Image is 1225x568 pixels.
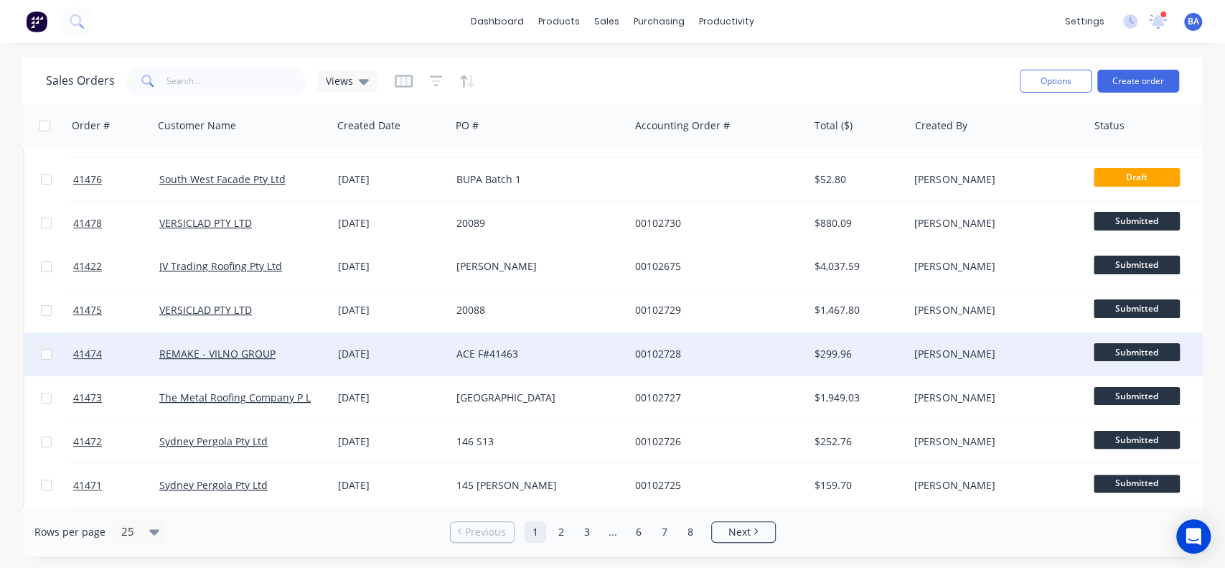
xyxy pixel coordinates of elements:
span: BA [1188,15,1199,28]
div: PO # [456,118,479,133]
a: 41476 [73,158,159,201]
div: 146 S13 [456,434,616,449]
div: Created Date [337,118,400,133]
div: Customer Name [158,118,236,133]
div: 00102730 [635,216,794,231]
div: sales [587,11,626,32]
span: 41471 [73,478,102,493]
div: [PERSON_NAME] [914,216,1074,231]
span: Submitted [1094,387,1180,405]
h1: Sales Orders [46,74,115,88]
a: Page 2 [550,521,572,543]
div: purchasing [626,11,692,32]
span: 41478 [73,216,102,231]
div: 00102727 [635,391,794,405]
div: Order # [72,118,110,133]
button: Create order [1097,70,1179,93]
a: Page 1 is your current page [525,521,546,543]
span: Views [326,73,353,88]
div: [DATE] [338,216,445,231]
div: 00102726 [635,434,794,449]
a: dashboard [464,11,531,32]
div: [DATE] [338,391,445,405]
span: Submitted [1094,256,1180,274]
div: $1,949.03 [815,391,898,405]
span: 41422 [73,259,102,274]
div: 00102729 [635,303,794,317]
a: 41422 [73,245,159,288]
a: REMAKE - VILNO GROUP [159,347,276,360]
a: 41474 [73,332,159,376]
a: VERSICLAD PTY LTD [159,216,252,230]
div: [PERSON_NAME] [914,303,1074,317]
div: $52.80 [815,172,898,187]
div: ACE F#41463 [456,347,616,361]
span: Submitted [1094,343,1180,361]
div: [PERSON_NAME] [914,347,1074,361]
span: Next [728,525,751,539]
div: [DATE] [338,303,445,317]
span: 41472 [73,434,102,449]
div: Total ($) [815,118,853,133]
div: BUPA Batch 1 [456,172,616,187]
div: settings [1058,11,1112,32]
div: 00102728 [635,347,794,361]
a: JV Trading Roofing Pty Ltd [159,259,282,273]
a: Page 8 [680,521,701,543]
a: 41472 [73,420,159,463]
div: [DATE] [338,347,445,361]
div: [PERSON_NAME] [914,434,1074,449]
div: [PERSON_NAME] [456,259,616,274]
span: 41473 [73,391,102,405]
span: 41476 [73,172,102,187]
div: [DATE] [338,259,445,274]
div: 00102675 [635,259,794,274]
span: Submitted [1094,431,1180,449]
div: [DATE] [338,478,445,493]
a: The Metal Roofing Company P L [159,391,311,404]
a: Page 3 [576,521,598,543]
div: Open Intercom Messenger [1176,519,1211,554]
a: Previous page [451,525,514,539]
div: products [531,11,587,32]
div: [PERSON_NAME] [914,391,1074,405]
span: Previous [465,525,506,539]
a: 41473 [73,376,159,419]
a: Sydney Pergola Pty Ltd [159,434,268,448]
img: Factory [26,11,47,32]
div: $880.09 [815,216,898,231]
div: $299.96 [815,347,898,361]
div: [PERSON_NAME] [914,478,1074,493]
a: VERSICLAD PTY LTD [159,303,252,317]
a: Page 7 [654,521,675,543]
div: 145 [PERSON_NAME] [456,478,616,493]
div: $1,467.80 [815,303,898,317]
span: Rows per page [34,525,105,539]
div: Accounting Order # [635,118,730,133]
span: Submitted [1094,299,1180,317]
a: Page 6 [628,521,649,543]
a: Sydney Pergola Pty Ltd [159,478,268,492]
div: 00102725 [635,478,794,493]
div: [PERSON_NAME] [914,172,1074,187]
span: 41474 [73,347,102,361]
button: Options [1020,70,1092,93]
div: 20089 [456,216,616,231]
span: Draft [1094,168,1180,186]
div: 20088 [456,303,616,317]
div: [PERSON_NAME] [914,259,1074,274]
div: Status [1094,118,1125,133]
div: productivity [692,11,761,32]
a: 41475 [73,289,159,332]
span: 41475 [73,303,102,317]
a: 41478 [73,202,159,245]
span: Submitted [1094,475,1180,493]
input: Search... [166,67,306,96]
a: Jump forward [602,521,624,543]
div: Created By [915,118,967,133]
div: $252.76 [815,434,898,449]
span: Submitted [1094,212,1180,230]
a: 41471 [73,464,159,507]
ul: Pagination [444,521,782,543]
div: [DATE] [338,172,445,187]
